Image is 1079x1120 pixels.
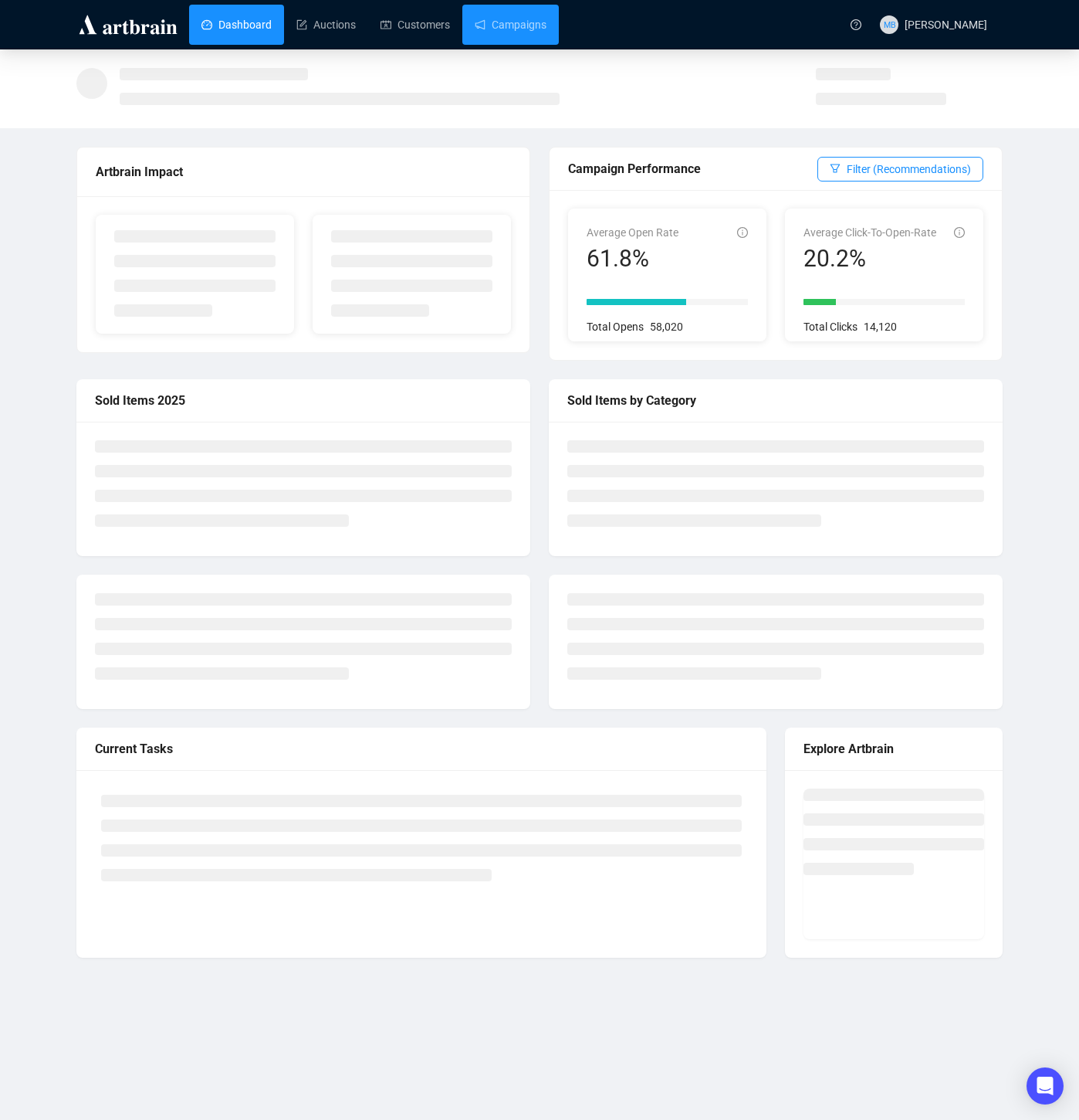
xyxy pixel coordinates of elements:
span: 58,020 [650,321,683,333]
div: Current Tasks [95,739,748,759]
div: 61.8% [587,244,678,273]
a: Auctions [296,5,356,45]
div: Sold Items 2025 [95,391,512,410]
span: question-circle [851,19,861,30]
span: filter [830,163,841,174]
button: Filter (Recommendations) [817,157,983,182]
span: info-circle [737,227,748,238]
span: info-circle [954,227,965,238]
a: Customers [381,5,450,45]
span: Total Clicks [803,321,857,333]
div: 20.2% [803,244,936,273]
a: Campaigns [475,5,546,45]
span: 14,120 [864,321,897,333]
div: Artbrain Impact [96,162,511,182]
span: Total Opens [587,321,644,333]
span: [PERSON_NAME] [905,19,987,31]
img: logo [76,12,180,37]
div: Sold Items by Category [567,391,984,410]
span: Average Open Rate [587,226,678,239]
span: MB [883,18,895,31]
div: Campaign Performance [568,159,817,178]
span: Filter (Recommendations) [847,161,971,178]
div: Open Intercom Messenger [1027,1067,1064,1105]
span: Average Click-To-Open-Rate [803,226,936,239]
div: Explore Artbrain [803,739,984,759]
a: Dashboard [201,5,272,45]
